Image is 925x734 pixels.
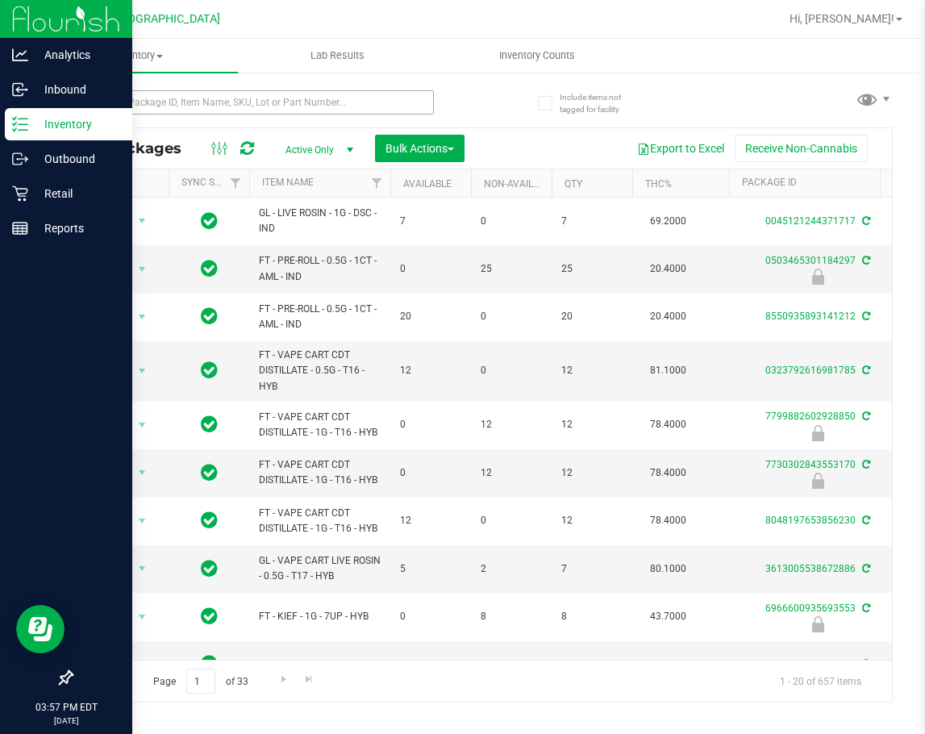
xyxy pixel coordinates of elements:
span: select [132,606,152,628]
span: FT - PRE-ROLL - 0.5G - 1CT - AML - IND [259,253,381,284]
span: In Sync [201,509,218,532]
span: 12 [400,513,461,528]
button: Bulk Actions [375,135,465,162]
span: 0 [400,261,461,277]
span: select [132,510,152,532]
inline-svg: Inbound [12,81,28,98]
span: GL - LIVE ROSIN - 1G - DSC - IND [259,206,381,236]
a: 8048197653856230 [765,515,856,526]
button: Export to Excel [627,135,735,162]
button: Receive Non-Cannabis [735,135,868,162]
span: In Sync [201,257,218,280]
a: Non-Available [484,178,556,190]
a: Package ID [742,177,797,188]
span: 12 [561,417,623,432]
span: 12 [481,465,542,481]
span: 43.7000 [642,605,694,628]
span: In Sync [201,210,218,232]
span: Sync from Compliance System [860,459,870,470]
a: Item Name [262,177,314,188]
div: Newly Received [727,269,909,285]
span: 20.4000 [642,257,694,281]
span: select [132,557,152,580]
inline-svg: Retail [12,186,28,202]
span: Sync from Compliance System [860,311,870,322]
span: 80.1000 [642,557,694,581]
span: GL - VAPE CART LIVE ROSIN - 0.5G - T17 - HYB [259,553,381,584]
span: select [132,414,152,436]
span: 12 [481,417,542,432]
a: THC% [645,178,672,190]
span: Inventory [39,48,238,63]
span: [GEOGRAPHIC_DATA] [110,12,220,26]
span: 43.7000 [642,653,694,676]
span: Bulk Actions [385,142,454,155]
span: select [132,653,152,676]
div: Newly Received [727,473,909,489]
span: 12 [561,363,623,378]
span: Sync from Compliance System [860,515,870,526]
span: 81.1000 [642,359,694,382]
inline-svg: Outbound [12,151,28,167]
input: 1 [186,669,215,694]
span: Sync from Compliance System [860,255,870,266]
a: 6966600935693553 [765,603,856,614]
a: 0045121244371717 [765,215,856,227]
span: 5 [400,561,461,577]
span: select [132,461,152,484]
span: select [132,258,152,281]
span: 78.4000 [642,509,694,532]
span: In Sync [201,557,218,580]
span: select [132,306,152,328]
a: Sync Status [181,177,244,188]
div: Newly Received [727,425,909,441]
span: 25 [481,261,542,277]
p: 03:57 PM EDT [7,700,125,715]
span: 0 [481,309,542,324]
a: 6505978924006713 [765,658,856,669]
span: FT - VAPE CART CDT DISTILLATE - 0.5G - T16 - HYB [259,348,381,394]
span: 8 [561,609,623,624]
div: Newly Received [727,616,909,632]
span: 0 [400,609,461,624]
a: Available [403,178,452,190]
span: 78.4000 [642,461,694,485]
span: 12 [561,465,623,481]
inline-svg: Reports [12,220,28,236]
a: 0503465301184297 [765,255,856,266]
span: In Sync [201,305,218,327]
span: Sync from Compliance System [860,365,870,376]
span: 0 [481,657,542,672]
span: 8 [481,609,542,624]
span: 12 [400,363,461,378]
span: 20 [400,309,461,324]
span: In Sync [201,605,218,628]
span: Lab Results [289,48,386,63]
a: 3613005538672886 [765,563,856,574]
span: Page of 33 [140,669,261,694]
span: Inventory Counts [477,48,597,63]
span: 0 [400,465,461,481]
p: Inbound [28,80,125,99]
a: 7730302843553170 [765,459,856,470]
span: FT - KIEF - 1G - 7UP - HYB [259,609,381,624]
span: All Packages [84,140,198,157]
input: Search Package ID, Item Name, SKU, Lot or Part Number... [71,90,434,115]
inline-svg: Analytics [12,47,28,63]
span: FT - PRE-ROLL - 0.5G - 1CT - AML - IND [259,302,381,332]
span: 7 [561,657,623,672]
a: Go to the last page [298,669,321,690]
span: FT - VAPE CART CDT DISTILLATE - 1G - T16 - HYB [259,410,381,440]
span: Sync from Compliance System [860,411,870,422]
inline-svg: Inventory [12,116,28,132]
a: Filter [364,169,390,197]
span: FT - KIEF - 1G - 7UP - HYB [259,657,381,672]
span: Sync from Compliance System [860,215,870,227]
a: Go to the next page [272,669,295,690]
span: In Sync [201,653,218,675]
span: 0 [400,417,461,432]
span: Include items not tagged for facility [560,91,640,115]
p: Reports [28,219,125,238]
a: Inventory [39,39,238,73]
span: FT - VAPE CART CDT DISTILLATE - 1G - T16 - HYB [259,457,381,488]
